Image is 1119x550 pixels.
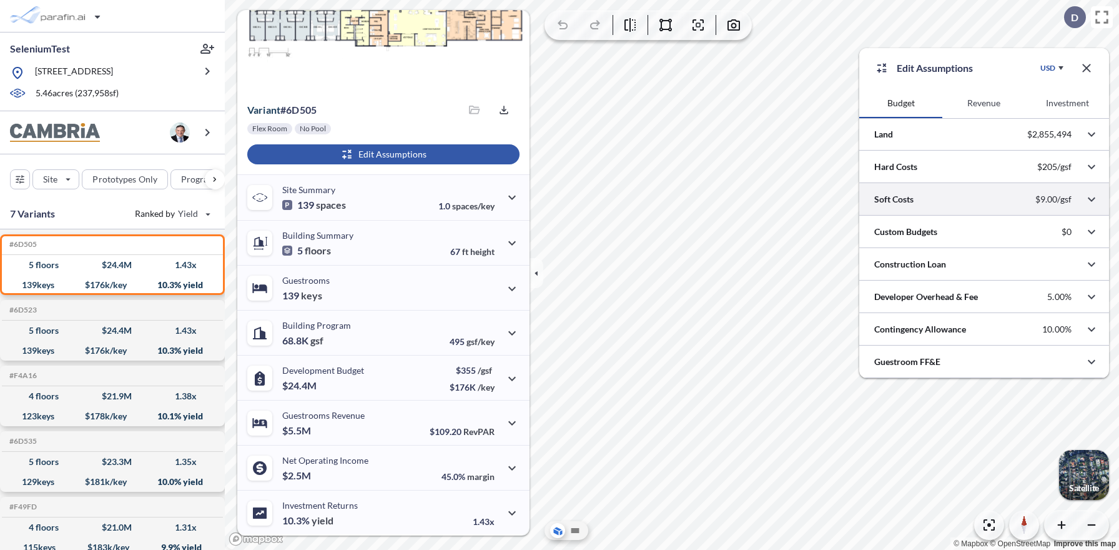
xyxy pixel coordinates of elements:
span: gsf/key [466,336,495,347]
p: 495 [450,336,495,347]
a: Mapbox [954,539,988,548]
img: BrandImage [10,123,100,142]
span: gsf [310,334,323,347]
p: 1.43x [473,516,495,527]
span: ft [462,246,468,257]
img: user logo [170,122,190,142]
span: margin [467,471,495,482]
button: Edit Assumptions [247,144,520,164]
p: Guestroom FF&E [874,356,940,368]
span: Yield [178,207,199,220]
p: Custom Budgets [874,226,937,238]
p: 45.0% [441,471,495,482]
p: Development Budget [282,365,364,376]
button: Aerial View [550,523,565,538]
p: SeleniumTest [10,42,70,56]
p: $176K [450,382,495,392]
h5: Click to copy the code [7,502,37,511]
p: 10.00% [1042,324,1072,335]
p: Land [874,128,893,141]
p: $205/gsf [1037,161,1072,172]
h5: Click to copy the code [7,437,37,446]
span: keys [301,289,322,302]
p: [STREET_ADDRESS] [35,65,113,81]
p: # 6d505 [247,104,317,116]
p: $24.4M [282,379,318,392]
button: Site [32,169,79,189]
p: Developer Overhead & Fee [874,291,978,303]
p: Program [181,173,216,186]
p: Edit Assumptions [897,61,973,76]
span: Variant [247,104,280,116]
span: spaces [316,199,346,211]
p: Guestrooms Revenue [282,410,365,421]
button: Prototypes Only [82,169,168,189]
p: Guestrooms [282,275,330,286]
p: No Pool [300,124,326,134]
p: $355 [450,365,495,376]
h5: Click to copy the code [7,240,37,249]
p: Satellite [1069,483,1099,493]
p: 7 Variants [10,206,56,221]
p: $0 [1062,226,1072,237]
p: $109.20 [430,426,495,437]
p: $2.5M [282,469,313,482]
p: 68.8K [282,334,323,347]
button: Revenue [942,88,1025,118]
p: Investment Returns [282,500,358,511]
p: Site [43,173,57,186]
span: spaces/key [452,201,495,211]
button: Investment [1026,88,1109,118]
p: Site Summary [282,184,335,195]
h5: Click to copy the code [7,306,37,314]
p: Contingency Allowance [874,323,966,336]
p: $2,855,494 [1027,129,1072,140]
p: 1.0 [438,201,495,211]
div: USD [1040,63,1055,73]
span: /gsf [478,365,492,376]
p: Prototypes Only [92,173,157,186]
a: OpenStreetMap [990,539,1050,548]
span: /key [478,382,495,392]
p: D [1071,12,1078,23]
button: Ranked by Yield [125,204,219,224]
p: Building Program [282,320,351,331]
span: height [470,246,495,257]
span: RevPAR [463,426,495,437]
button: Budget [859,88,942,118]
span: yield [312,514,333,527]
button: Program [170,169,238,189]
p: Hard Costs [874,161,917,173]
p: 139 [282,289,322,302]
a: Improve this map [1054,539,1116,548]
p: $5.5M [282,424,313,437]
p: 5.00% [1047,291,1072,302]
p: 5.46 acres ( 237,958 sf) [36,87,119,101]
p: Flex Room [252,124,287,134]
a: Mapbox homepage [229,532,283,546]
p: 67 [450,246,495,257]
span: floors [305,244,331,257]
p: Building Summary [282,230,353,241]
button: Switcher ImageSatellite [1059,450,1109,500]
p: 10.3% [282,514,333,527]
p: Construction Loan [874,258,946,271]
h5: Click to copy the code [7,371,37,380]
button: Site Plan [568,523,583,538]
p: Net Operating Income [282,455,368,466]
p: 139 [282,199,346,211]
p: 5 [282,244,331,257]
img: Switcher Image [1059,450,1109,500]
